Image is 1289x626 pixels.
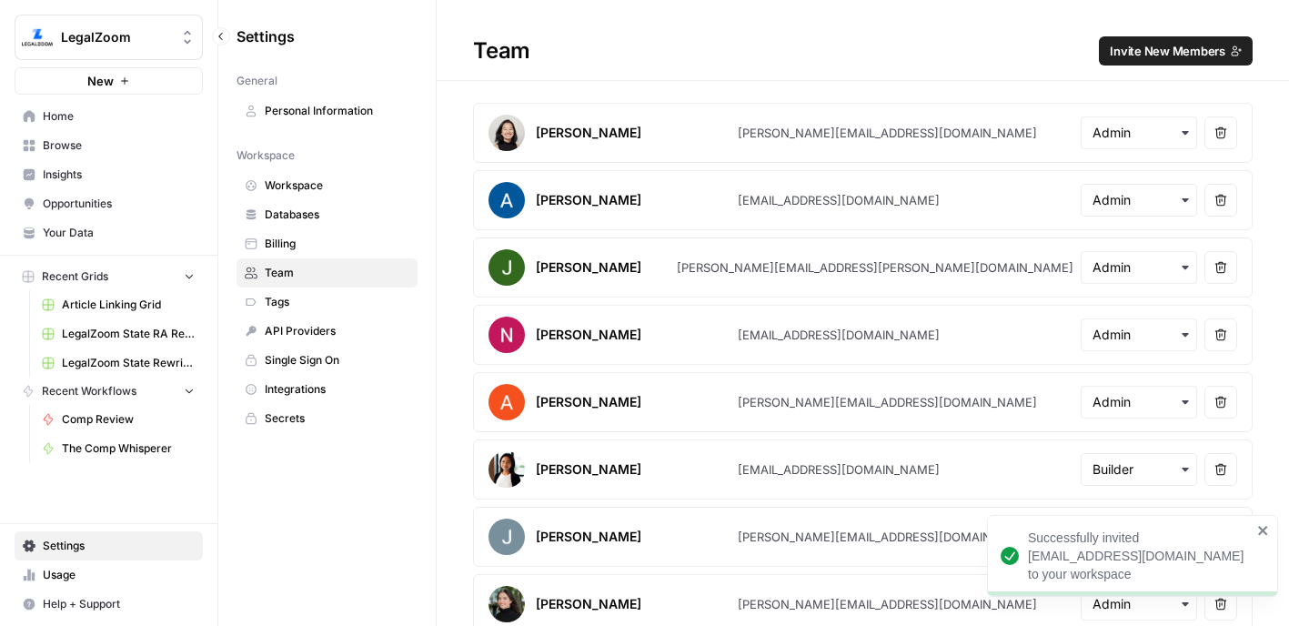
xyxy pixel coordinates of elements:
span: Personal Information [265,103,409,119]
a: LegalZoom State RA Rewrites [34,319,203,348]
button: Help + Support [15,590,203,619]
a: Team [237,258,418,288]
span: Opportunities [43,196,195,212]
span: Team [265,265,409,281]
a: Usage [15,560,203,590]
img: avatar [488,115,525,151]
a: Integrations [237,375,418,404]
img: avatar [488,586,525,622]
span: Tags [265,294,409,310]
img: avatar [488,519,525,555]
span: Secrets [265,410,409,427]
span: Settings [237,25,295,47]
a: The Comp Whisperer [34,434,203,463]
img: avatar [488,317,525,353]
span: Recent Grids [42,268,108,285]
button: Recent Grids [15,263,203,290]
img: avatar [488,384,525,420]
span: Databases [265,207,409,223]
a: Single Sign On [237,346,418,375]
div: [EMAIL_ADDRESS][DOMAIN_NAME] [738,191,940,209]
div: [PERSON_NAME][EMAIL_ADDRESS][PERSON_NAME][DOMAIN_NAME] [677,258,1073,277]
a: Browse [15,131,203,160]
span: Home [43,108,195,125]
div: [EMAIL_ADDRESS][DOMAIN_NAME] [738,460,940,479]
button: Invite New Members [1099,36,1253,66]
span: LegalZoom [61,28,171,46]
span: Help + Support [43,596,195,612]
div: [PERSON_NAME][EMAIL_ADDRESS][DOMAIN_NAME] [738,595,1037,613]
a: API Providers [237,317,418,346]
input: Admin [1093,124,1185,142]
div: [PERSON_NAME] [536,258,641,277]
span: The Comp Whisperer [62,440,195,457]
button: New [15,67,203,95]
span: Your Data [43,225,195,241]
a: Billing [237,229,418,258]
a: Opportunities [15,189,203,218]
input: Admin [1093,258,1185,277]
a: Insights [15,160,203,189]
div: Team [437,36,1289,66]
span: Integrations [265,381,409,398]
a: Tags [237,288,418,317]
a: Home [15,102,203,131]
span: Workspace [237,147,295,164]
span: Insights [43,167,195,183]
span: LegalZoom State RA Rewrites [62,326,195,342]
a: Personal Information [237,96,418,126]
span: Settings [43,538,195,554]
span: New [87,72,114,90]
img: avatar [488,451,525,488]
div: [PERSON_NAME] [536,460,641,479]
a: Article Linking Grid [34,290,203,319]
button: Recent Workflows [15,378,203,405]
div: [PERSON_NAME] [536,393,641,411]
div: [PERSON_NAME] [536,595,641,613]
span: API Providers [265,323,409,339]
a: Databases [237,200,418,229]
div: [PERSON_NAME][EMAIL_ADDRESS][DOMAIN_NAME] [738,124,1037,142]
button: close [1257,523,1270,538]
div: [PERSON_NAME] [536,528,641,546]
span: Usage [43,567,195,583]
span: Billing [265,236,409,252]
span: Invite New Members [1110,42,1225,60]
span: General [237,73,277,89]
span: Recent Workflows [42,383,136,399]
div: [PERSON_NAME][EMAIL_ADDRESS][DOMAIN_NAME] [738,528,1037,546]
span: Comp Review [62,411,195,428]
input: Admin [1093,191,1185,209]
img: avatar [488,249,525,286]
span: LegalZoom State Rewrites INC [62,355,195,371]
div: [PERSON_NAME] [536,124,641,142]
a: Workspace [237,171,418,200]
input: Admin [1093,326,1185,344]
div: [EMAIL_ADDRESS][DOMAIN_NAME] [738,326,940,344]
button: Workspace: LegalZoom [15,15,203,60]
span: Article Linking Grid [62,297,195,313]
div: [PERSON_NAME] [536,191,641,209]
img: LegalZoom Logo [21,21,54,54]
span: Single Sign On [265,352,409,369]
a: Comp Review [34,405,203,434]
span: Browse [43,137,195,154]
a: Your Data [15,218,203,247]
div: [PERSON_NAME][EMAIL_ADDRESS][DOMAIN_NAME] [738,393,1037,411]
img: avatar [488,182,525,218]
a: LegalZoom State Rewrites INC [34,348,203,378]
input: Builder [1093,460,1185,479]
div: [PERSON_NAME] [536,326,641,344]
a: Settings [15,531,203,560]
span: Workspace [265,177,409,194]
a: Secrets [237,404,418,433]
div: Successfully invited [EMAIL_ADDRESS][DOMAIN_NAME] to your workspace [1028,529,1252,583]
input: Admin [1093,393,1185,411]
